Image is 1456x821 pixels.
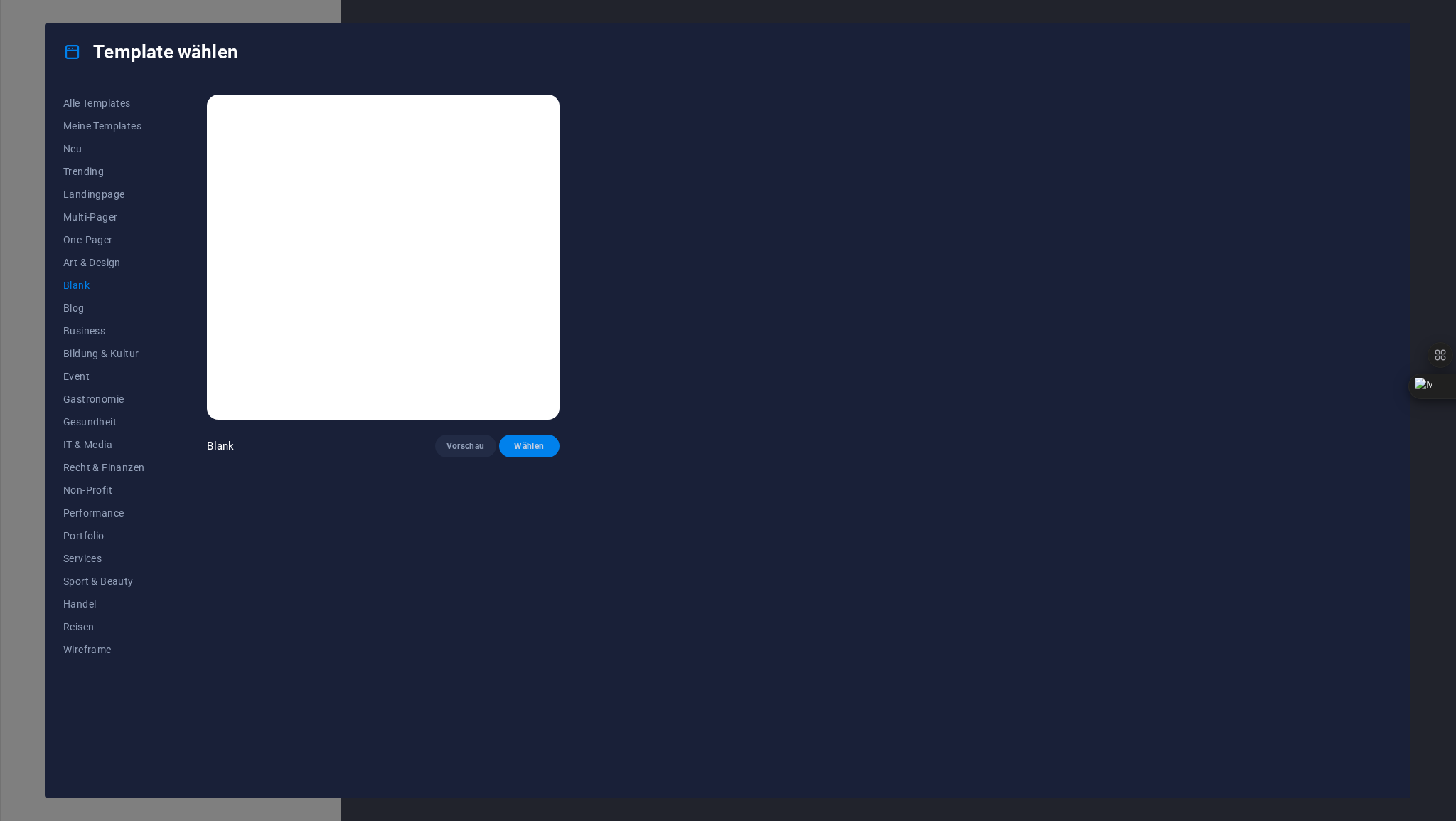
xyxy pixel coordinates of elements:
[63,439,144,450] span: IT & Media
[63,183,144,206] button: Landingpage
[63,160,144,183] button: Trending
[63,598,144,610] span: Handel
[63,342,144,365] button: Bildung & Kultur
[63,416,144,428] span: Gesundheit
[63,257,144,268] span: Art & Design
[63,433,144,456] button: IT & Media
[63,410,144,433] button: Gesundheit
[63,530,144,541] span: Portfolio
[63,189,144,200] span: Landingpage
[63,274,144,297] button: Blank
[63,120,144,132] span: Meine Templates
[63,456,144,479] button: Recht & Finanzen
[63,166,144,177] span: Trending
[207,95,560,420] img: Blank
[63,325,144,337] span: Business
[63,251,144,274] button: Art & Design
[63,206,144,228] button: Multi-Pager
[446,440,485,452] span: Vorschau
[63,41,238,63] h4: Template wählen
[63,570,144,593] button: Sport & Beauty
[63,593,144,615] button: Handel
[63,621,144,632] span: Reisen
[63,388,144,410] button: Gastronomie
[63,143,144,154] span: Neu
[435,435,496,457] button: Vorschau
[63,228,144,251] button: One-Pager
[63,280,144,291] span: Blank
[499,435,560,457] button: Wählen
[63,319,144,342] button: Business
[63,302,144,314] span: Blog
[63,234,144,245] span: One-Pager
[63,507,144,519] span: Performance
[63,365,144,388] button: Event
[510,440,549,452] span: Wählen
[63,371,144,382] span: Event
[63,524,144,547] button: Portfolio
[63,462,144,473] span: Recht & Finanzen
[63,576,144,587] span: Sport & Beauty
[63,115,144,137] button: Meine Templates
[63,297,144,319] button: Blog
[63,547,144,570] button: Services
[63,211,144,223] span: Multi-Pager
[63,615,144,638] button: Reisen
[63,644,144,655] span: Wireframe
[63,553,144,564] span: Services
[63,137,144,160] button: Neu
[63,638,144,661] button: Wireframe
[63,484,144,496] span: Non-Profit
[63,393,144,405] span: Gastronomie
[63,348,144,359] span: Bildung & Kultur
[63,479,144,502] button: Non-Profit
[63,92,144,115] button: Alle Templates
[63,97,144,109] span: Alle Templates
[207,439,234,453] p: Blank
[63,502,144,524] button: Performance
